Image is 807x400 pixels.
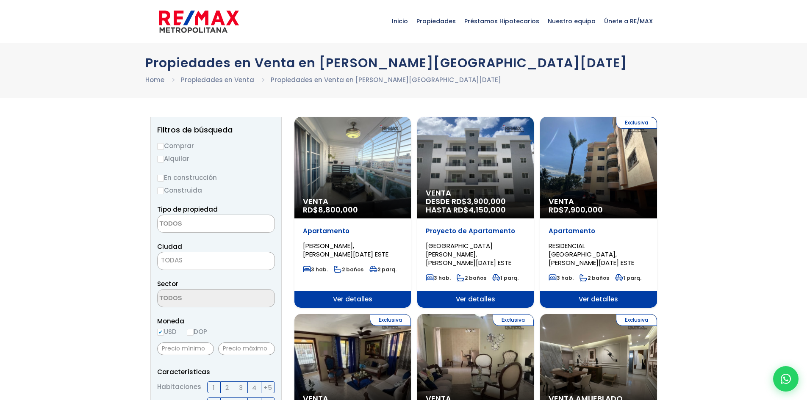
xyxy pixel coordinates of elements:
input: USD [157,329,164,336]
span: Tipo de propiedad [157,205,218,214]
span: Venta [303,197,402,206]
a: Venta RD$8,800,000 Apartamento [PERSON_NAME], [PERSON_NAME][DATE] ESTE 3 hab. 2 baños 2 parq. Ver... [294,117,411,308]
span: Exclusiva [616,117,657,129]
span: 2 baños [457,274,486,281]
span: Exclusiva [616,314,657,326]
p: Características [157,367,275,377]
label: En construcción [157,172,275,183]
span: 2 baños [334,266,363,273]
span: 3 hab. [303,266,328,273]
span: 1 [213,382,215,393]
span: [PERSON_NAME], [PERSON_NAME][DATE] ESTE [303,241,388,259]
p: Apartamento [549,227,648,235]
span: RD$ [549,204,603,215]
span: Exclusiva [493,314,534,326]
span: 3,900,000 [467,196,506,207]
input: En construcción [157,175,164,182]
label: USD [157,326,177,337]
span: 3 hab. [549,274,574,281]
a: Venta DESDE RD$3,900,000 HASTA RD$4,150,000 Proyecto de Apartamento [GEOGRAPHIC_DATA][PERSON_NAME... [417,117,534,308]
span: [GEOGRAPHIC_DATA][PERSON_NAME], [PERSON_NAME][DATE] ESTE [426,241,511,267]
li: Propiedades en Venta en [PERSON_NAME][GEOGRAPHIC_DATA][DATE] [271,74,501,85]
span: RESIDENCIAL [GEOGRAPHIC_DATA], [PERSON_NAME][DATE] ESTE [549,241,634,267]
span: 2 parq. [369,266,397,273]
span: HASTA RD$ [426,206,525,214]
span: Únete a RE/MAX [600,8,657,34]
input: DOP [187,329,194,336]
span: 2 [225,382,229,393]
a: Home [145,75,164,84]
h1: Propiedades en Venta en [PERSON_NAME][GEOGRAPHIC_DATA][DATE] [145,55,662,70]
span: Moneda [157,316,275,326]
a: Exclusiva Venta RD$7,900,000 Apartamento RESIDENCIAL [GEOGRAPHIC_DATA], [PERSON_NAME][DATE] ESTE ... [540,117,657,308]
img: remax-metropolitana-logo [159,9,239,34]
span: Ver detalles [417,291,534,308]
span: Exclusiva [370,314,411,326]
span: TODAS [158,254,275,266]
input: Precio máximo [218,342,275,355]
span: Préstamos Hipotecarios [460,8,544,34]
label: Alquilar [157,153,275,164]
span: 7,900,000 [564,204,603,215]
span: Venta [426,189,525,197]
input: Comprar [157,143,164,150]
span: 1 parq. [492,274,519,281]
span: 4,150,000 [469,204,506,215]
span: DESDE RD$ [426,197,525,214]
span: Ciudad [157,242,182,251]
textarea: Search [158,215,240,233]
span: Venta [549,197,648,206]
span: 3 hab. [426,274,451,281]
span: 8,800,000 [318,204,358,215]
span: Inicio [388,8,412,34]
p: Apartamento [303,227,402,235]
p: Proyecto de Apartamento [426,227,525,235]
span: 4 [252,382,256,393]
span: Nuestro equipo [544,8,600,34]
label: Construida [157,185,275,196]
h2: Filtros de búsqueda [157,126,275,134]
span: +5 [263,382,272,393]
input: Construida [157,188,164,194]
input: Precio mínimo [157,342,214,355]
span: 1 parq. [615,274,641,281]
span: 3 [239,382,243,393]
span: Propiedades [412,8,460,34]
label: Comprar [157,141,275,151]
span: RD$ [303,204,358,215]
span: TODAS [161,256,183,265]
span: 2 baños [580,274,609,281]
textarea: Search [158,290,240,308]
span: TODAS [157,252,275,270]
span: Ver detalles [540,291,657,308]
a: Propiedades en Venta [181,75,254,84]
label: DOP [187,326,207,337]
span: Habitaciones [157,381,201,393]
span: Ver detalles [294,291,411,308]
span: Sector [157,279,178,288]
input: Alquilar [157,156,164,163]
